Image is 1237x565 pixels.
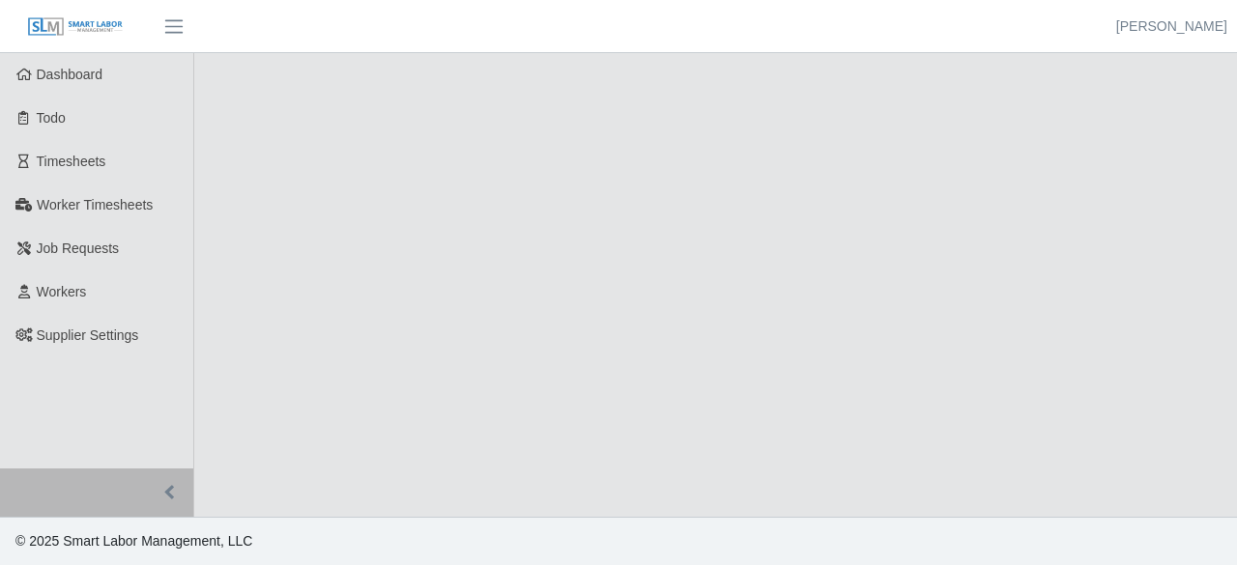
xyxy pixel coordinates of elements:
[15,533,252,549] span: © 2025 Smart Labor Management, LLC
[1116,16,1227,37] a: [PERSON_NAME]
[37,327,139,343] span: Supplier Settings
[37,154,106,169] span: Timesheets
[37,67,103,82] span: Dashboard
[37,240,120,256] span: Job Requests
[27,16,124,38] img: SLM Logo
[37,284,87,299] span: Workers
[37,110,66,126] span: Todo
[37,197,153,212] span: Worker Timesheets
